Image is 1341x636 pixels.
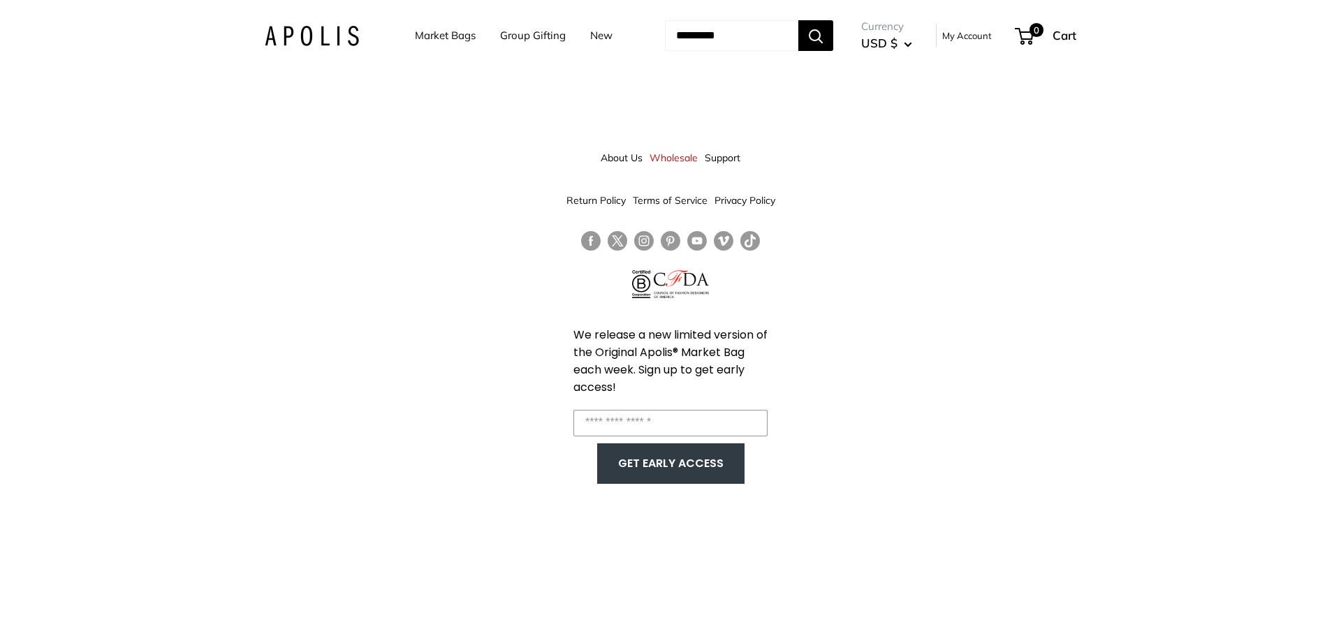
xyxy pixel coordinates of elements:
a: Privacy Policy [715,188,775,213]
a: Follow us on YouTube [687,231,707,251]
input: Search... [665,20,798,51]
a: 0 Cart [1016,24,1076,47]
input: Enter your email [573,410,768,436]
a: My Account [942,27,992,44]
button: USD $ [861,32,912,54]
img: Certified B Corporation [632,270,651,298]
a: Follow us on Pinterest [661,231,680,251]
a: Follow us on Vimeo [714,231,733,251]
button: Search [798,20,833,51]
span: 0 [1029,23,1043,37]
a: Follow us on Facebook [581,231,601,251]
a: Terms of Service [633,188,708,213]
button: GET EARLY ACCESS [611,450,731,477]
a: About Us [601,145,643,170]
a: Wholesale [650,145,698,170]
img: Apolis [265,26,359,46]
span: Currency [861,17,912,36]
a: Group Gifting [500,26,566,45]
img: Council of Fashion Designers of America Member [654,270,709,298]
span: We release a new limited version of the Original Apolis® Market Bag each week. Sign up to get ear... [573,327,768,395]
a: Support [705,145,740,170]
a: Follow us on Instagram [634,231,654,251]
a: Market Bags [415,26,476,45]
span: Cart [1053,28,1076,43]
a: Follow us on Tumblr [740,231,760,251]
a: Follow us on Twitter [608,231,627,256]
a: New [590,26,613,45]
span: USD $ [861,36,897,50]
a: Return Policy [566,188,626,213]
